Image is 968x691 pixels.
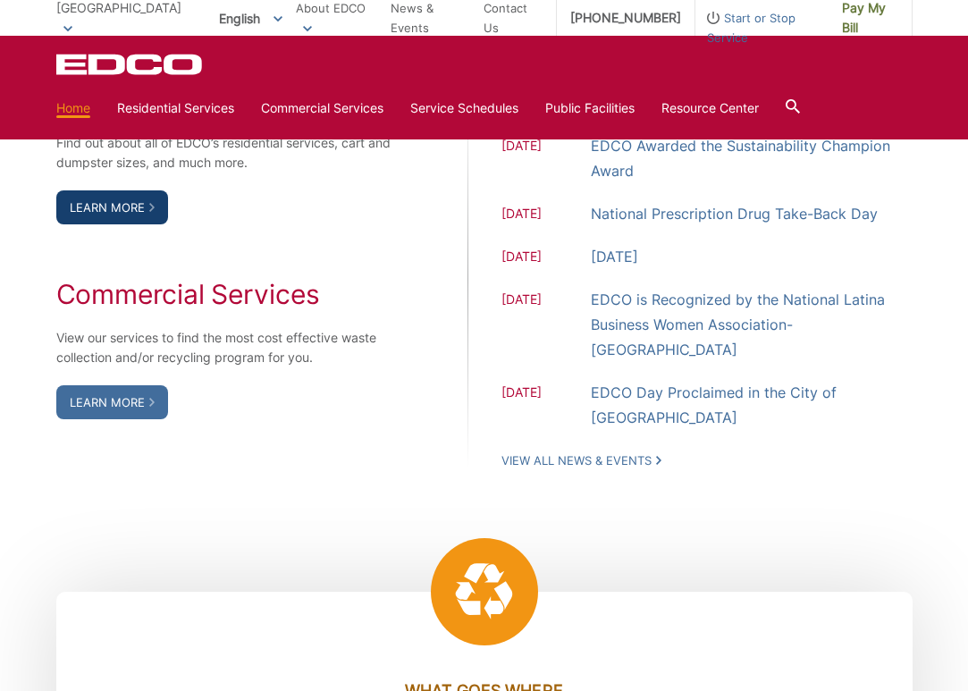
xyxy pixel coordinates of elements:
[501,136,591,183] span: [DATE]
[56,328,393,367] p: View our services to find the most cost effective waste collection and/or recycling program for you.
[661,98,759,118] a: Resource Center
[261,98,383,118] a: Commercial Services
[117,98,234,118] a: Residential Services
[501,204,591,226] span: [DATE]
[591,287,913,362] a: EDCO is Recognized by the National Latina Business Women Association-[GEOGRAPHIC_DATA]
[56,133,393,173] p: Find out about all of EDCO’s residential services, cart and dumpster sizes, and much more.
[501,247,591,269] span: [DATE]
[410,98,518,118] a: Service Schedules
[591,201,878,226] a: National Prescription Drug Take-Back Day
[501,452,661,468] a: View All News & Events
[56,278,393,310] h2: Commercial Services
[545,98,635,118] a: Public Facilities
[206,4,296,33] span: English
[501,290,591,362] span: [DATE]
[56,385,168,419] a: Learn More
[591,244,638,269] a: [DATE]
[56,54,205,75] a: EDCD logo. Return to the homepage.
[501,383,591,430] span: [DATE]
[591,380,913,430] a: EDCO Day Proclaimed in the City of [GEOGRAPHIC_DATA]
[591,133,913,183] a: EDCO Awarded the Sustainability Champion Award
[56,98,90,118] a: Home
[56,190,168,224] a: Learn More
